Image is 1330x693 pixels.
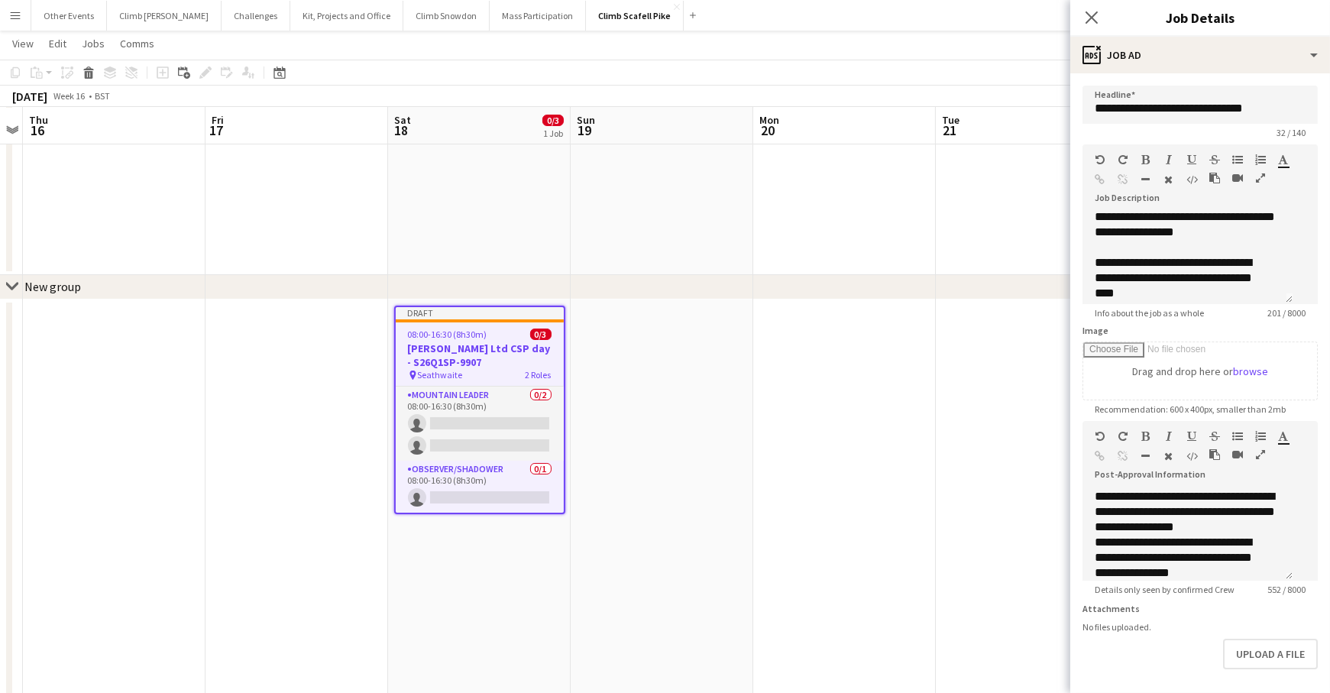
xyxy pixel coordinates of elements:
button: Text Color [1278,154,1289,166]
span: 0/3 [542,115,564,126]
span: Seathwaite [418,369,463,381]
span: 19 [574,121,595,139]
button: Paste as plain text [1209,449,1220,461]
button: Underline [1186,154,1197,166]
button: Bold [1141,430,1151,442]
app-job-card: Draft08:00-16:30 (8h30m)0/3[PERSON_NAME] Ltd CSP day - S26Q1SP-9907 Seathwaite2 RolesMountain Lea... [394,306,565,514]
button: Fullscreen [1255,449,1266,461]
button: Insert video [1232,449,1243,461]
span: Edit [49,37,66,50]
div: Draft [396,307,564,319]
button: Redo [1118,154,1128,166]
button: Paste as plain text [1209,172,1220,184]
span: Mon [759,113,779,127]
label: Attachments [1082,603,1140,614]
button: Clear Formatting [1163,173,1174,186]
span: 17 [209,121,224,139]
a: Jobs [76,34,111,53]
button: Horizontal Line [1141,450,1151,462]
span: 0/3 [530,329,552,340]
button: Climb Snowdon [403,1,490,31]
button: HTML Code [1186,450,1197,462]
span: 2 Roles [526,369,552,381]
span: Sun [577,113,595,127]
span: Comms [120,37,154,50]
span: Fri [212,113,224,127]
span: 201 / 8000 [1255,307,1318,319]
span: 552 / 8000 [1255,584,1318,595]
button: Ordered List [1255,154,1266,166]
span: 20 [757,121,779,139]
button: Underline [1186,430,1197,442]
span: Jobs [82,37,105,50]
button: Unordered List [1232,430,1243,442]
button: Clear Formatting [1163,450,1174,462]
button: HTML Code [1186,173,1197,186]
span: Details only seen by confirmed Crew [1082,584,1247,595]
button: Text Color [1278,430,1289,442]
span: Recommendation: 600 x 400px, smaller than 2mb [1082,403,1298,415]
button: Other Events [31,1,107,31]
a: View [6,34,40,53]
span: Sat [394,113,411,127]
button: Ordered List [1255,430,1266,442]
app-card-role: Mountain Leader0/208:00-16:30 (8h30m) [396,387,564,461]
button: Upload a file [1223,639,1318,669]
app-card-role: Observer/Shadower0/108:00-16:30 (8h30m) [396,461,564,513]
button: Insert video [1232,172,1243,184]
span: 16 [27,121,48,139]
button: Redo [1118,430,1128,442]
div: BST [95,90,110,102]
span: 08:00-16:30 (8h30m) [408,329,487,340]
a: Edit [43,34,73,53]
span: Tue [942,113,959,127]
button: Undo [1095,430,1105,442]
button: Climb Scafell Pike [586,1,684,31]
div: [DATE] [12,89,47,104]
div: Job Ad [1070,37,1330,73]
button: Mass Participation [490,1,586,31]
h3: Job Details [1070,8,1330,28]
button: Horizontal Line [1141,173,1151,186]
h3: [PERSON_NAME] Ltd CSP day - S26Q1SP-9907 [396,342,564,369]
div: New group [24,279,81,294]
a: Comms [114,34,160,53]
button: Undo [1095,154,1105,166]
button: Bold [1141,154,1151,166]
button: Italic [1163,154,1174,166]
span: 21 [940,121,959,139]
div: 1 Job [543,128,563,139]
button: Fullscreen [1255,172,1266,184]
button: Strikethrough [1209,154,1220,166]
span: Week 16 [50,90,89,102]
span: 32 / 140 [1264,127,1318,138]
span: 18 [392,121,411,139]
button: Italic [1163,430,1174,442]
button: Challenges [222,1,290,31]
button: Kit, Projects and Office [290,1,403,31]
span: Thu [29,113,48,127]
div: No files uploaded. [1082,621,1318,633]
span: View [12,37,34,50]
button: Strikethrough [1209,430,1220,442]
button: Unordered List [1232,154,1243,166]
span: Info about the job as a whole [1082,307,1216,319]
button: Climb [PERSON_NAME] [107,1,222,31]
